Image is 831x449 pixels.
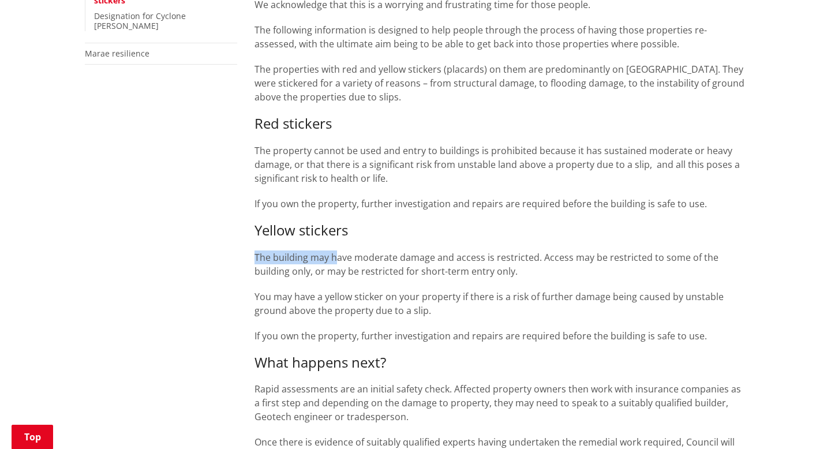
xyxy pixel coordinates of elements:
iframe: Messenger Launcher [778,401,819,442]
p: The properties with red and yellow stickers (placards) on them are predominantly on [GEOGRAPHIC_D... [254,62,746,104]
a: Top [12,425,53,449]
h3: What happens next? [254,354,746,371]
p: If you own the property, further investigation and repairs are required before the building is sa... [254,197,746,211]
a: Designation for Cyclone [PERSON_NAME] [94,10,186,31]
h3: Yellow stickers [254,222,746,239]
p: The building may have moderate damage and access is restricted. Access may be restricted to some ... [254,250,746,278]
p: The following information is designed to help people through the process of having those properti... [254,23,746,51]
p: If you own the property, further investigation and repairs are required before the building is sa... [254,329,746,343]
p: You may have a yellow sticker on your property if there is a risk of further damage being caused ... [254,290,746,317]
p: The property cannot be used and entry to buildings is prohibited because it has sustained moderat... [254,144,746,185]
p: Rapid assessments are an initial safety check. Affected property owners then work with insurance ... [254,382,746,424]
h3: Red stickers [254,115,746,132]
a: Marae resilience [85,48,149,59]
